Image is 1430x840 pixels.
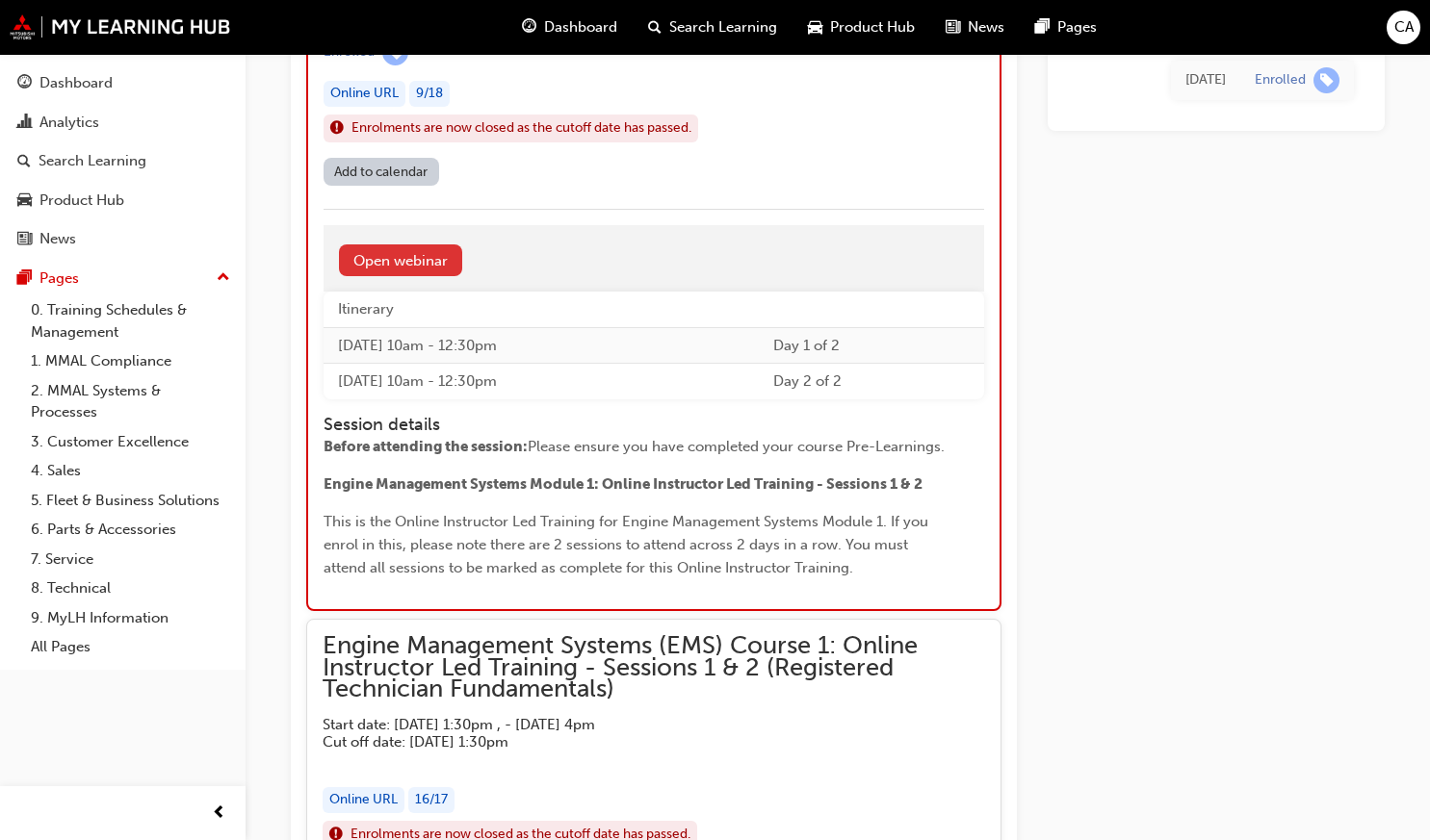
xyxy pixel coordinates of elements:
[522,15,536,39] span: guage-icon
[330,116,344,141] span: exclaim-icon
[1387,11,1420,44] button: CA
[946,15,960,39] span: news-icon
[23,632,238,662] a: All Pages
[8,105,238,140] a: Analytics
[8,261,238,296] button: Pages
[324,415,949,436] h4: Session details
[633,8,793,47] a: search-iconSearch Learning
[324,364,759,399] td: [DATE] 10am - 12:30pm
[10,14,231,39] img: mmal
[409,81,450,107] div: 9 / 18
[8,143,238,179] a: Search Learning
[808,15,822,39] span: car-icon
[8,62,238,261] button: DashboardAnalyticsSearch LearningProduct HubNews
[323,635,985,700] span: Engine Management Systems (EMS) Course 1: Online Instructor Led Training - Sessions 1 & 2 (Regist...
[39,190,124,212] div: Product Hub
[669,16,777,38] span: Search Learning
[759,327,984,364] td: Day 1 of 2
[39,267,79,290] div: Pages
[930,8,1020,47] a: news-iconNews
[39,112,99,134] div: Analytics
[17,231,32,248] span: news-icon
[323,787,404,813] div: Online URL
[23,376,238,427] a: 2. MMAL Systems & Processes
[1020,8,1112,47] a: pages-iconPages
[8,65,238,101] a: Dashboard
[968,16,1004,38] span: News
[324,438,528,455] span: Before attending the session:
[23,486,238,516] a: 5. Fleet & Business Solutions
[39,228,76,250] div: News
[323,733,954,751] h5: Cut off date: [DATE] 1:30pm
[648,15,662,39] span: search-icon
[324,81,405,107] div: Online URL
[23,456,238,486] a: 4. Sales
[23,346,238,376] a: 1. MMAL Compliance
[8,183,238,218] a: Product Hub
[17,192,32,210] span: car-icon
[324,327,759,364] td: [DATE] 10am - 12:30pm
[17,115,32,132] span: chart-icon
[1313,66,1339,92] span: learningRecordVerb_ENROLL-icon
[23,603,238,633] a: 9. MyLH Information
[324,513,932,576] span: This is the Online Instructor Led Training for Engine Management Systems Module 1. If you enrol i...
[544,16,617,38] span: Dashboard
[759,364,984,399] td: Day 2 of 2
[408,787,455,813] div: 16 / 17
[507,8,633,47] a: guage-iconDashboard
[324,158,439,186] a: Add to calendar
[217,266,230,291] span: up-icon
[1394,16,1414,38] span: CA
[23,573,238,603] a: 8. Technical
[39,72,113,94] div: Dashboard
[17,270,32,288] span: pages-icon
[1035,15,1050,39] span: pages-icon
[351,117,691,140] span: Enrolments are now closed as the cutoff date has passed.
[39,150,146,172] div: Search Learning
[8,221,238,257] a: News
[23,295,238,346] a: 0. Training Schedules & Management
[23,545,238,574] a: 7. Service
[17,153,31,170] span: search-icon
[830,16,915,38] span: Product Hub
[339,244,462,276] a: Open webinar
[23,427,238,457] a: 3. Customer Excellence
[323,716,954,733] h5: Start date: [DATE] 1:30pm , - [DATE] 4pm
[17,75,32,92] span: guage-icon
[1255,70,1306,89] div: Enrolled
[528,438,945,455] span: Please ensure you have completed your course Pre-Learnings.
[324,292,759,327] th: Itinerary
[1057,16,1097,38] span: Pages
[23,515,238,545] a: 6. Parts & Accessories
[324,475,923,493] span: Engine Management Systems Module 1: Online Instructor Led Training - Sessions 1 & 2
[212,802,226,826] span: prev-icon
[793,8,930,47] a: car-iconProduct Hub
[1185,68,1226,90] div: Tue Jun 24 2025 11:32:12 GMT+1000 (Australian Eastern Standard Time)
